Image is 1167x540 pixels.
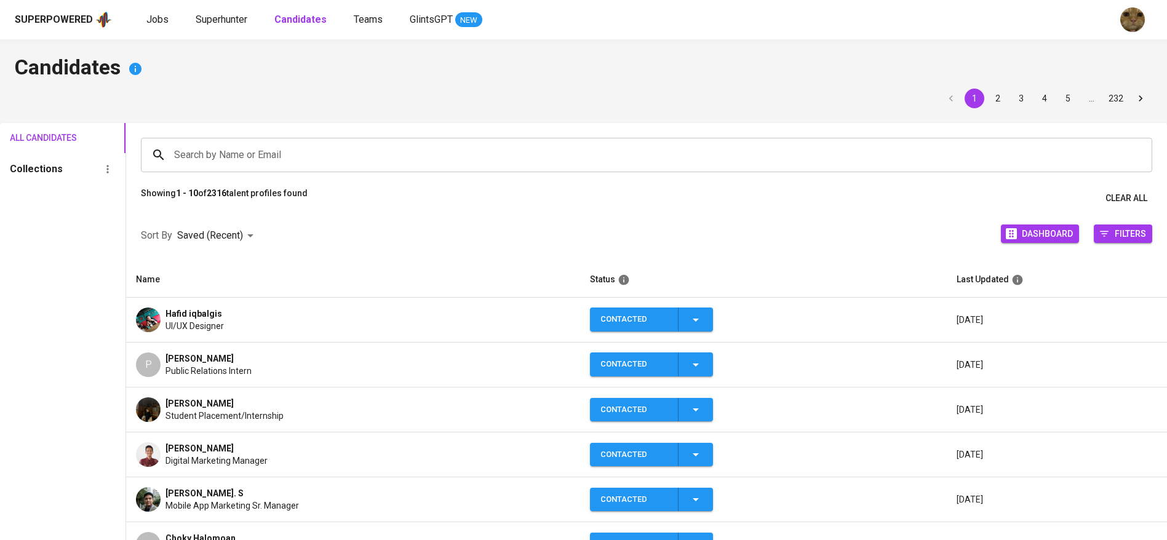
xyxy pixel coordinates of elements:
[580,262,947,298] th: Status
[957,448,1157,461] p: [DATE]
[455,14,482,26] span: NEW
[136,352,161,377] div: P
[354,14,383,25] span: Teams
[165,308,222,320] span: Hafid iqbalgis
[1001,224,1079,243] button: Dashboard
[1035,89,1054,108] button: Go to page 4
[590,443,713,467] button: Contacted
[177,228,243,243] p: Saved (Recent)
[141,187,308,210] p: Showing of talent profiles found
[274,12,329,28] a: Candidates
[146,12,171,28] a: Jobs
[600,308,668,332] div: Contacted
[10,161,63,178] h6: Collections
[939,89,1152,108] nav: pagination navigation
[165,487,244,499] span: [PERSON_NAME]. S
[1101,187,1152,210] button: Clear All
[136,442,161,467] img: 5bf9464110da20b8c80a28afc574dd22.jpg
[957,314,1157,326] p: [DATE]
[196,12,250,28] a: Superhunter
[165,499,299,512] span: Mobile App Marketing Sr. Manager
[15,54,1152,84] h4: Candidates
[1120,7,1145,32] img: ec6c0910-f960-4a00-a8f8-c5744e41279e.jpg
[95,10,112,29] img: app logo
[136,308,161,332] img: 46e9d0a340f6e1412f2270acbe2bc7dc.jpeg
[146,14,169,25] span: Jobs
[410,14,453,25] span: GlintsGPT
[354,12,385,28] a: Teams
[957,359,1157,371] p: [DATE]
[177,224,258,247] div: Saved (Recent)
[590,488,713,512] button: Contacted
[136,397,161,422] img: 387e618938e8dea04a183191bfba5f25.jpg
[600,398,668,422] div: Contacted
[10,130,62,146] span: All Candidates
[600,352,668,376] div: Contacted
[1058,89,1078,108] button: Go to page 5
[600,488,668,512] div: Contacted
[165,352,234,365] span: [PERSON_NAME]
[1105,191,1147,206] span: Clear All
[947,262,1167,298] th: Last Updated
[1115,225,1146,242] span: Filters
[965,89,984,108] button: page 1
[165,397,234,410] span: [PERSON_NAME]
[1094,224,1152,243] button: Filters
[1011,89,1031,108] button: Go to page 3
[165,365,252,377] span: Public Relations Intern
[126,262,580,298] th: Name
[988,89,1008,108] button: Go to page 2
[274,14,327,25] b: Candidates
[165,455,268,467] span: Digital Marketing Manager
[196,14,247,25] span: Superhunter
[141,228,172,243] p: Sort By
[15,10,112,29] a: Superpoweredapp logo
[136,487,161,512] img: 0d143dc94abbfe31ac1e293b46ea79ab.jpg
[600,443,668,467] div: Contacted
[1022,225,1073,242] span: Dashboard
[207,188,226,198] b: 2316
[1081,92,1101,105] div: …
[410,12,482,28] a: GlintsGPT NEW
[957,493,1157,506] p: [DATE]
[590,308,713,332] button: Contacted
[176,188,198,198] b: 1 - 10
[957,403,1157,416] p: [DATE]
[165,320,224,332] span: UI/UX Designer
[590,398,713,422] button: Contacted
[590,352,713,376] button: Contacted
[15,13,93,27] div: Superpowered
[1131,89,1150,108] button: Go to next page
[165,442,234,455] span: [PERSON_NAME]
[1105,89,1127,108] button: Go to page 232
[165,410,284,422] span: Student Placement/Internship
